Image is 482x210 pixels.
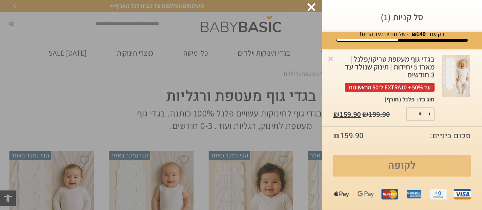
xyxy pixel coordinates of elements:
[333,130,340,141] span: ₪
[412,30,426,38] strong: ₪
[333,55,435,92] div: בגדי גוף מעטפת טריקו/פלנל | מארז 5 יחידות | תינוק שנולד עד 3 חודשים
[333,155,471,177] a: לקופה
[327,54,334,62] a: Remove this item
[407,108,416,120] button: -
[415,95,435,104] dt: סוג בד:
[333,130,364,141] bdi: 159.90
[333,186,350,202] img: apple%20pay.png
[345,83,435,92] span: עד 50% + EXTRA10 ל־50 הראשונות
[430,131,471,141] strong: סכום ביניים:
[362,109,369,119] span: ₪
[3,3,95,63] button: zendesk chatHave questions? We're here to help!
[360,30,409,38] span: - שליח חינם עד הבית!
[381,186,398,202] img: mastercard.png
[429,30,444,38] span: רק עוד
[406,186,422,202] img: amex.png
[333,11,471,23] h3: סל קניות (1)
[384,95,415,104] p: פלנל (חורף)
[430,186,447,202] img: diners.png
[12,4,86,12] div: zendesk chat
[413,108,428,120] input: כמות המוצר
[333,55,435,95] a: בגדי גוף מעטפת טריקו/פלנל | מארז 5 יחידות | תינוק שנולד עד 3 חודשיםעד 50% + EXTRA10 ל־50 הראשונות
[357,186,374,202] img: gpay.png
[454,186,471,202] img: visa.png
[333,109,340,119] span: ₪
[7,12,54,60] td: Have questions? We're here to help!
[333,109,361,119] bdi: 159.90
[416,30,426,38] span: 140
[425,108,434,120] button: +
[362,109,390,119] bdi: 199.90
